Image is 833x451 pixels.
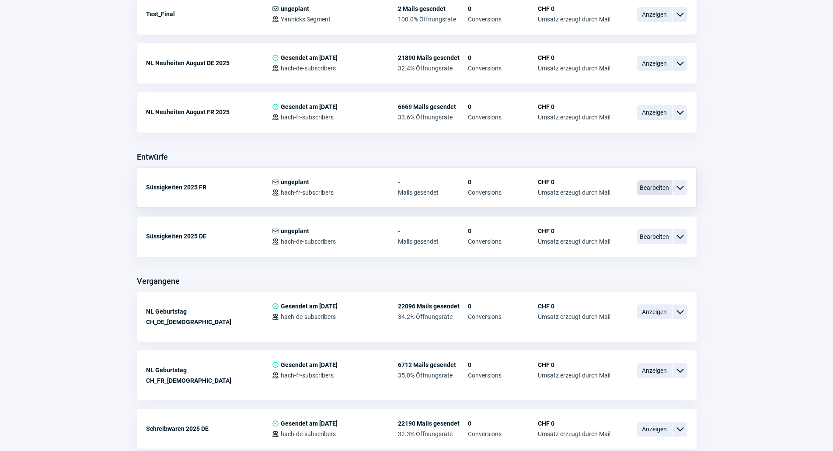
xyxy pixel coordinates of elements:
span: Umsatz erzeugt durch Mail [538,238,610,245]
span: Anzeigen [637,363,672,378]
span: Gesendet am [DATE] [281,54,338,61]
span: 0 [468,420,538,427]
span: Conversions [468,16,538,23]
span: Anzeigen [637,422,672,437]
span: Umsatz erzeugt durch Mail [538,189,610,196]
span: 0 [468,361,538,368]
span: CHF 0 [538,361,610,368]
span: 21890 Mails gesendet [398,54,468,61]
span: Conversions [468,65,538,72]
span: Conversions [468,313,538,320]
span: - [398,178,468,185]
span: Mails gesendet [398,238,468,245]
span: 0 [468,103,538,110]
div: Schreibwaren 2025 DE [146,420,272,437]
span: Umsatz erzeugt durch Mail [538,430,610,437]
span: Conversions [468,238,538,245]
span: Gesendet am [DATE] [281,303,338,310]
span: 2 Mails gesendet [398,5,468,12]
span: hach-de-subscribers [281,313,336,320]
div: NL Neuheiten August DE 2025 [146,54,272,72]
span: 0 [468,178,538,185]
span: Gesendet am [DATE] [281,103,338,110]
div: NL Neuheiten August FR 2025 [146,103,272,121]
span: ungeplant [281,227,309,234]
span: Gesendet am [DATE] [281,361,338,368]
span: Umsatz erzeugt durch Mail [538,313,610,320]
span: hach-de-subscribers [281,238,336,245]
span: hach-de-subscribers [281,430,336,437]
div: Süssigkeiten 2025 FR [146,178,272,196]
span: 100.0% Öffnungsrate [398,16,468,23]
span: 22190 Mails gesendet [398,420,468,427]
span: Umsatz erzeugt durch Mail [538,372,610,379]
span: ungeplant [281,5,309,12]
span: 6669 Mails gesendet [398,103,468,110]
span: 35.0% Öffnungsrate [398,372,468,379]
div: Test_Final [146,5,272,23]
span: Bearbeiten [637,229,672,244]
span: Conversions [468,189,538,196]
span: Bearbeiten [637,180,672,195]
div: NL Geburtstag CH_FR_[DEMOGRAPHIC_DATA] [146,361,272,389]
span: Anzeigen [637,304,672,319]
span: CHF 0 [538,303,610,310]
span: CHF 0 [538,54,610,61]
span: 22096 Mails gesendet [398,303,468,310]
span: 0 [468,5,538,12]
span: 0 [468,303,538,310]
span: ungeplant [281,178,309,185]
div: NL Geburtstag CH_DE_[DEMOGRAPHIC_DATA] [146,303,272,331]
span: Anzeigen [637,7,672,22]
span: 32.4% Öffnungsrate [398,65,468,72]
span: CHF 0 [538,420,610,427]
span: 0 [468,54,538,61]
span: Conversions [468,372,538,379]
span: hach-de-subscribers [281,65,336,72]
h3: Vergangene [137,274,180,288]
div: Süssigkeiten 2025 DE [146,227,272,245]
span: 32.3% Öffnungsrate [398,430,468,437]
span: Mails gesendet [398,189,468,196]
h3: Entwürfe [137,150,168,164]
span: Anzeigen [637,56,672,71]
span: hach-fr-subscribers [281,189,334,196]
span: CHF 0 [538,178,610,185]
span: Conversions [468,114,538,121]
span: Yannicks Segment [281,16,331,23]
span: hach-fr-subscribers [281,114,334,121]
span: CHF 0 [538,103,610,110]
span: CHF 0 [538,227,610,234]
span: - [398,227,468,234]
span: hach-fr-subscribers [281,372,334,379]
span: Anzeigen [637,105,672,120]
span: 34.2% Öffnungsrate [398,313,468,320]
span: Umsatz erzeugt durch Mail [538,16,610,23]
span: Conversions [468,430,538,437]
span: 0 [468,227,538,234]
span: Gesendet am [DATE] [281,420,338,427]
span: 6712 Mails gesendet [398,361,468,368]
span: 33.6% Öffnungsrate [398,114,468,121]
span: CHF 0 [538,5,610,12]
span: Umsatz erzeugt durch Mail [538,65,610,72]
span: Umsatz erzeugt durch Mail [538,114,610,121]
